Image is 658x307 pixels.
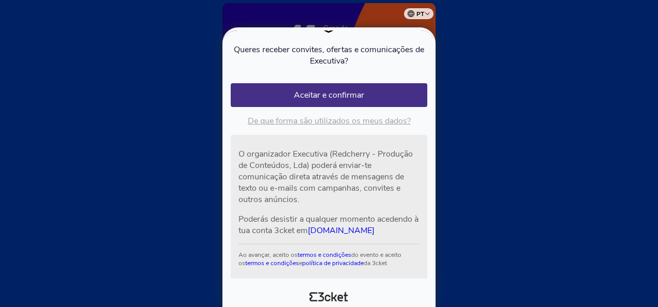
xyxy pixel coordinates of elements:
a: política de privacidade [302,259,364,267]
p: Queres receber convites, ofertas e comunicações de Executiva? [231,44,427,67]
div: Poderás desistir a qualquer momento acedendo à tua conta 3cket em [238,213,420,236]
p: De que forma são utilizados os meus dados? [231,115,427,127]
button: Aceitar e confirmar [231,83,427,107]
a: termos e condições [245,259,299,267]
p: Ao avançar, aceito os do evento e aceito os e da 3cket [238,251,420,267]
p: O organizador Executiva (Redcherry - Produção de Conteúdos, Lda) poderá enviar-te comunicação dir... [238,148,420,205]
a: [DOMAIN_NAME] [308,225,375,236]
a: termos e condições [297,251,351,259]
